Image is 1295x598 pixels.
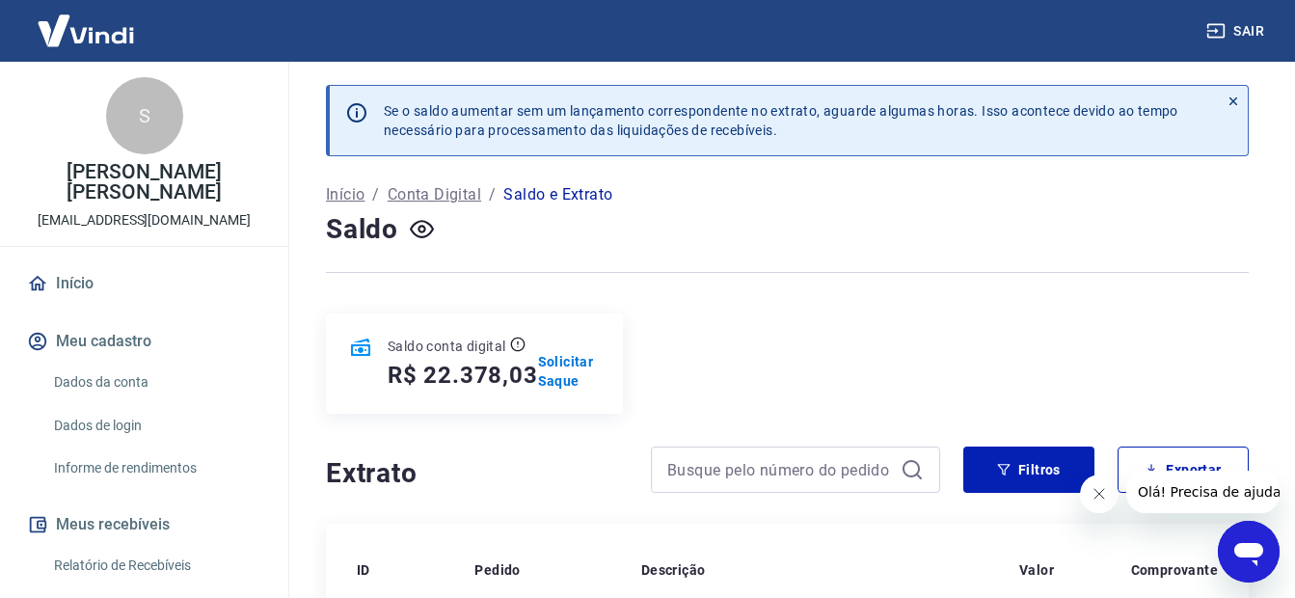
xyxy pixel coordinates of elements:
[372,183,379,206] p: /
[384,101,1178,140] p: Se o saldo aumentar sem um lançamento correspondente no extrato, aguarde algumas horas. Isso acon...
[1080,475,1119,513] iframe: Fechar mensagem
[46,546,265,585] a: Relatório de Recebíveis
[1019,560,1054,580] p: Valor
[106,77,183,154] div: S
[46,363,265,402] a: Dados da conta
[388,337,506,356] p: Saldo conta digital
[23,320,265,363] button: Meu cadastro
[1118,447,1249,493] button: Exportar
[388,360,538,391] h5: R$ 22.378,03
[1218,521,1280,583] iframe: Botão para abrir a janela de mensagens
[15,162,273,203] p: [PERSON_NAME] [PERSON_NAME]
[12,14,162,29] span: Olá! Precisa de ajuda?
[963,447,1094,493] button: Filtros
[46,406,265,446] a: Dados de login
[46,448,265,488] a: Informe de rendimentos
[1126,471,1280,513] iframe: Mensagem da empresa
[489,183,496,206] p: /
[23,1,148,60] img: Vindi
[538,352,601,391] a: Solicitar Saque
[667,455,893,484] input: Busque pelo número do pedido
[23,503,265,546] button: Meus recebíveis
[641,560,706,580] p: Descrição
[23,262,265,305] a: Início
[388,183,481,206] a: Conta Digital
[38,210,251,231] p: [EMAIL_ADDRESS][DOMAIN_NAME]
[503,183,612,206] p: Saldo e Extrato
[326,183,364,206] a: Início
[357,560,370,580] p: ID
[326,210,398,249] h4: Saldo
[326,454,628,493] h4: Extrato
[1131,560,1218,580] p: Comprovante
[1202,14,1272,49] button: Sair
[474,560,520,580] p: Pedido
